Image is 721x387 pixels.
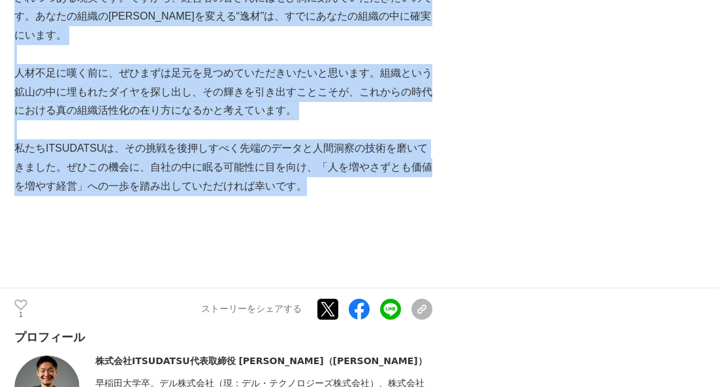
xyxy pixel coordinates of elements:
[14,329,432,345] div: プロフィール
[14,312,27,318] p: 1
[14,139,432,195] p: 私たちITSUDATSUは、その挑戦を後押しすべく先端のデータと人間洞察の技術を磨いてきました。ぜひこの機会に、自社の中に眠る可能性に目を向け、「人を増やさずとも価値を増やす経営」への一歩を踏み...
[201,303,302,315] p: ストーリーをシェアする
[14,64,432,120] p: 人材不足に嘆く前に、ぜひまずは足元を見つめていただきいたいと思います。組織という鉱山の中に埋もれたダイヤを探し出し、その輝きを引き出すことこそが、これからの時代における真の組織活性化の在り方にな...
[95,356,432,367] div: 株式会社ITSUDATSU代表取締役 [PERSON_NAME]（[PERSON_NAME]）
